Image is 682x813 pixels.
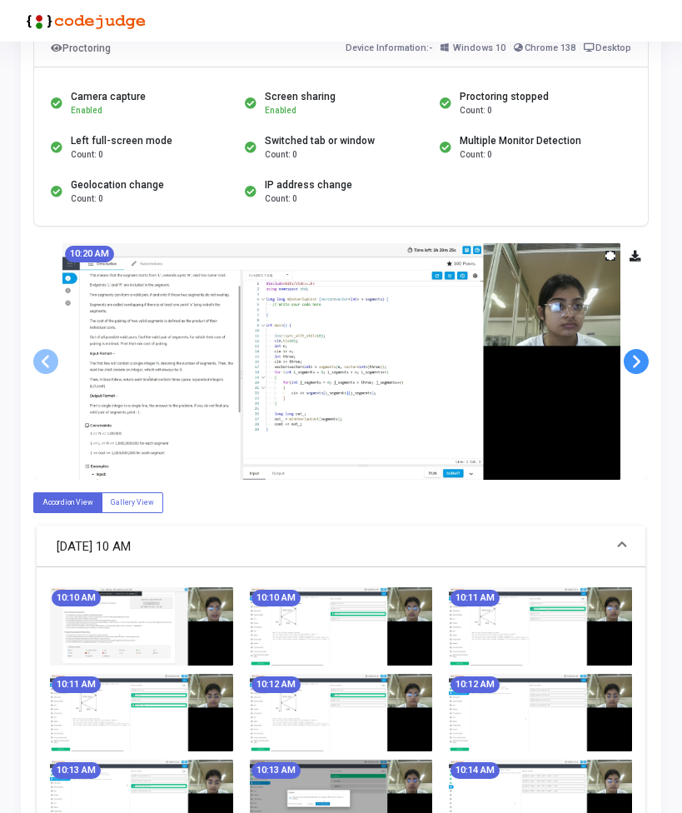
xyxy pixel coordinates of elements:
[346,38,631,58] div: Device Information:-
[71,106,102,115] span: Enabled
[265,192,297,205] span: Count: 0
[65,246,114,262] mat-chip: 10:20 AM
[460,89,549,104] div: Proctoring stopped
[265,89,336,104] div: Screen sharing
[71,148,103,161] span: Count: 0
[50,587,233,665] img: screenshot-1754973620078.jpeg
[50,674,233,751] img: screenshot-1754973710108.jpeg
[265,148,297,161] span: Count: 0
[525,42,575,53] span: Chrome 138
[265,177,352,192] div: IP address change
[62,243,620,480] img: screenshot-1754974250070.jpeg
[451,590,500,606] mat-chip: 10:11 AM
[251,762,301,779] mat-chip: 10:13 AM
[451,676,500,693] mat-chip: 10:12 AM
[251,590,301,606] mat-chip: 10:10 AM
[52,676,101,693] mat-chip: 10:11 AM
[102,492,163,513] label: Gallery View
[449,587,632,665] img: screenshot-1754973680007.jpeg
[52,590,101,606] mat-chip: 10:10 AM
[57,537,605,556] mat-panel-title: [DATE] 10 AM
[265,106,296,115] span: Enabled
[250,587,433,665] img: screenshot-1754973650088.jpeg
[460,148,492,161] span: Count: 0
[451,762,500,779] mat-chip: 10:14 AM
[250,674,433,751] img: screenshot-1754973740058.jpeg
[460,133,581,148] div: Multiple Monitor Detection
[71,192,103,205] span: Count: 0
[33,492,102,513] label: Accordion View
[37,526,645,567] mat-expansion-panel-header: [DATE] 10 AM
[51,38,111,58] div: Proctoring
[251,676,301,693] mat-chip: 10:12 AM
[453,42,505,53] span: Windows 10
[460,104,492,117] span: Count: 0
[71,133,172,148] div: Left full-screen mode
[595,42,631,53] span: Desktop
[71,177,164,192] div: Geolocation change
[21,4,146,37] img: logo
[52,762,101,779] mat-chip: 10:13 AM
[265,133,375,148] div: Switched tab or window
[449,674,632,751] img: screenshot-1754973770089.jpeg
[71,89,146,104] div: Camera capture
